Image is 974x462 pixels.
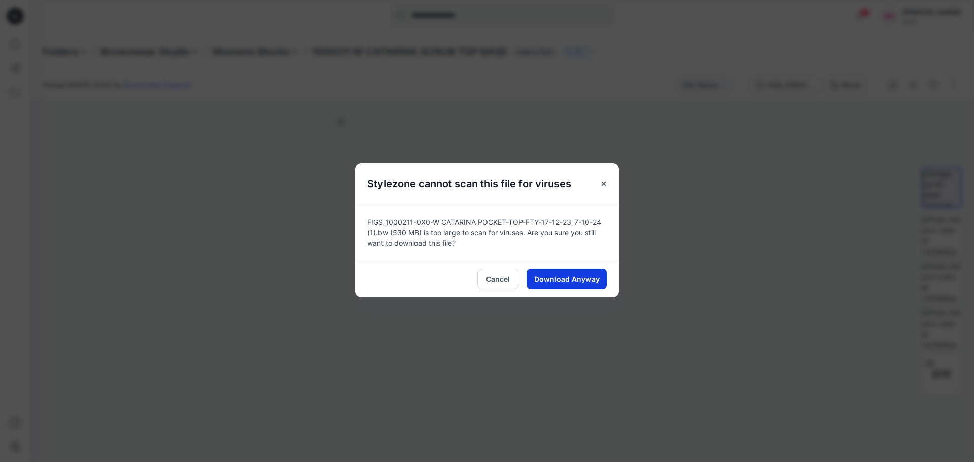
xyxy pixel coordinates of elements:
button: Cancel [477,269,518,289]
span: Download Anyway [534,274,600,285]
button: Close [595,174,613,193]
span: Cancel [486,274,510,285]
h5: Stylezone cannot scan this file for viruses [355,163,583,204]
button: Download Anyway [527,269,607,289]
div: FIGS_1000211-0X0-W CATARINA POCKET-TOP-FTY-17-12-23_7-10-24 (1).bw (530 MB) is too large to scan ... [355,204,619,261]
